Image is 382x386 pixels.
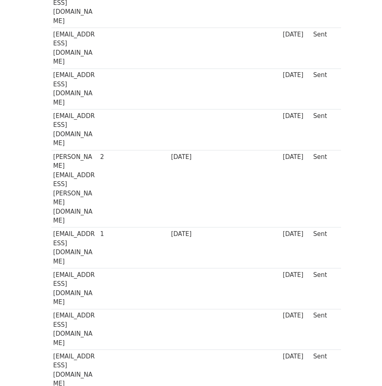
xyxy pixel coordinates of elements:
td: Sent [311,268,337,309]
div: [DATE] [171,152,224,162]
td: [EMAIL_ADDRESS][DOMAIN_NAME] [51,268,98,309]
td: Sent [311,150,337,227]
td: [EMAIL_ADDRESS][DOMAIN_NAME] [51,28,98,69]
div: [DATE] [283,112,309,121]
td: [EMAIL_ADDRESS][DOMAIN_NAME] [51,309,98,350]
div: 1 [100,229,132,239]
div: [DATE] [283,352,309,361]
div: [DATE] [283,30,309,39]
td: Sent [311,69,337,109]
td: Sent [311,227,337,268]
div: Widget de chat [341,347,382,386]
div: [DATE] [283,229,309,239]
div: [DATE] [283,71,309,80]
td: [EMAIL_ADDRESS][DOMAIN_NAME] [51,69,98,109]
td: Sent [311,28,337,69]
div: [DATE] [283,270,309,280]
div: 2 [100,152,132,162]
div: [DATE] [283,152,309,162]
td: Sent [311,109,337,150]
td: [EMAIL_ADDRESS][DOMAIN_NAME] [51,227,98,268]
td: [PERSON_NAME][EMAIL_ADDRESS][PERSON_NAME][DOMAIN_NAME] [51,150,98,227]
iframe: Chat Widget [341,347,382,386]
td: Sent [311,309,337,350]
div: [DATE] [171,229,224,239]
div: [DATE] [283,311,309,320]
td: [EMAIL_ADDRESS][DOMAIN_NAME] [51,109,98,150]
